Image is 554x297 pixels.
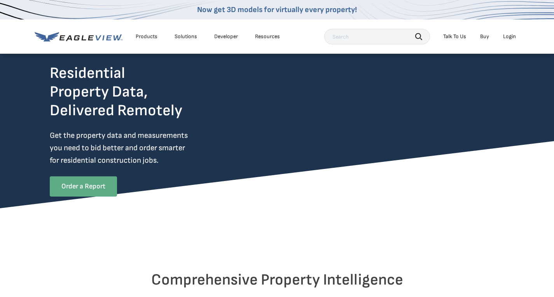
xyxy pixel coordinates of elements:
[214,33,238,40] a: Developer
[324,29,430,44] input: Search
[255,33,280,40] div: Resources
[50,176,117,197] a: Order a Report
[197,5,357,14] a: Now get 3D models for virtually every property!
[50,64,182,120] h2: Residential Property Data, Delivered Remotely
[443,33,466,40] div: Talk To Us
[503,33,516,40] div: Login
[136,33,157,40] div: Products
[175,33,197,40] div: Solutions
[50,129,220,167] p: Get the property data and measurements you need to bid better and order smarter for residential c...
[50,271,505,289] h2: Comprehensive Property Intelligence
[480,33,489,40] a: Buy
